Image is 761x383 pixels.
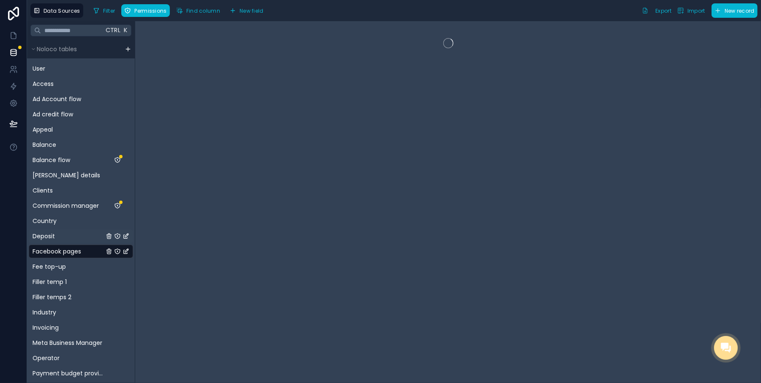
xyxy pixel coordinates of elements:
span: K [123,28,129,33]
span: Ctrl [105,25,121,36]
button: Data Sources [30,3,83,18]
button: New field [226,4,267,17]
span: Export [655,8,671,14]
a: New record [708,3,758,18]
button: Import [674,3,708,18]
span: Import [687,8,705,14]
span: Filter [103,8,115,14]
span: Find column [186,8,220,14]
span: New record [725,8,755,14]
span: New field [240,8,264,14]
span: Permissions [134,8,166,14]
span: Data Sources [44,8,80,14]
button: Export [639,3,674,18]
button: Filter [90,4,118,17]
a: Permissions [121,4,173,17]
button: Permissions [121,4,169,17]
button: New record [712,3,758,18]
button: Find column [173,4,223,17]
